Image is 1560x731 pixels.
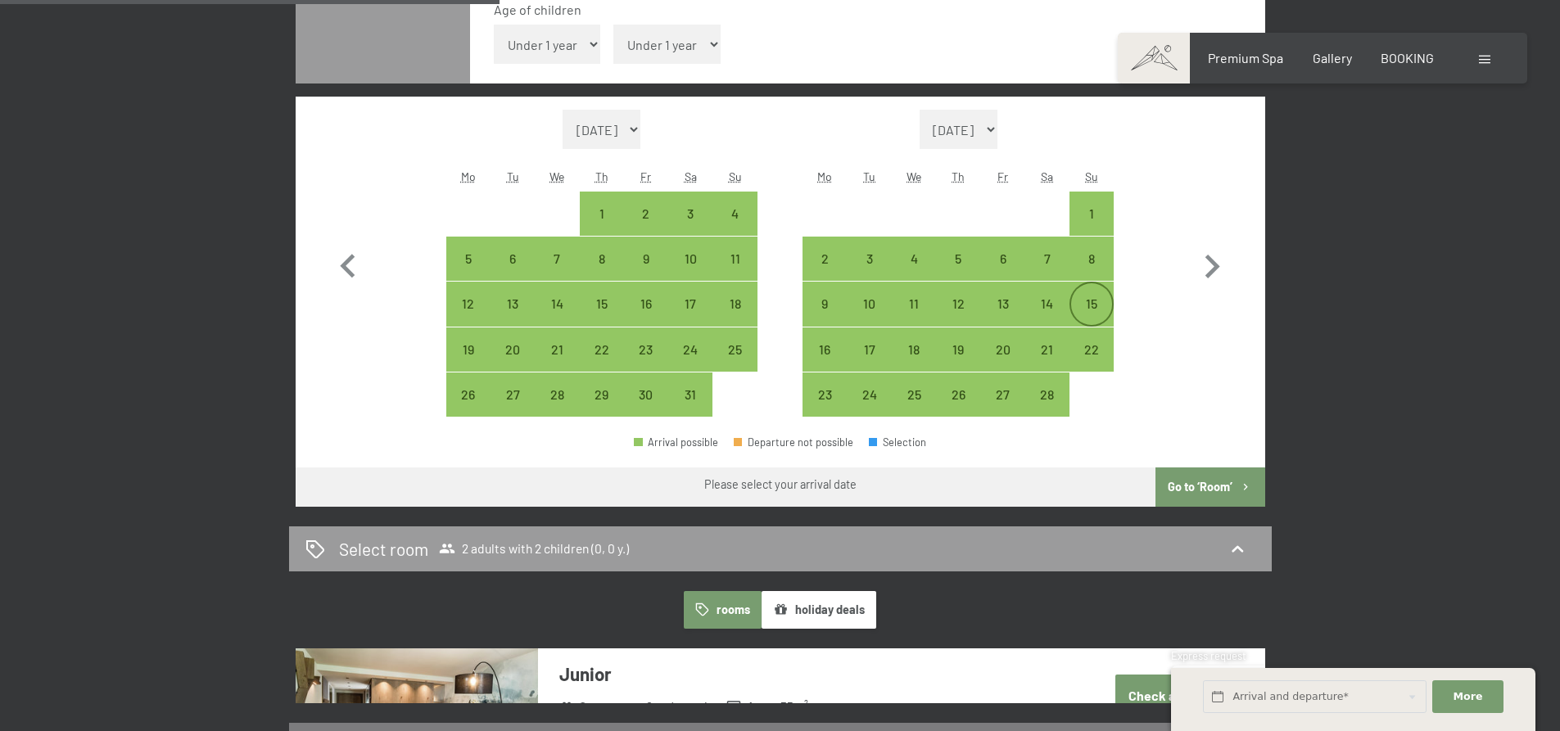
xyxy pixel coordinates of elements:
div: Arrival possible [634,437,718,448]
div: 21 [536,343,577,384]
div: 12 [448,297,489,338]
div: Thu Jan 01 2026 [580,192,624,236]
span: 35 m² [780,698,808,715]
div: 4 [714,207,755,248]
a: Premium Spa [1208,50,1283,65]
abbr: Saturday [1041,169,1053,183]
div: Fri Feb 20 2026 [980,327,1024,372]
div: Arrival possible [980,237,1024,281]
div: Arrival possible [803,282,847,326]
div: Arrival possible [936,327,980,372]
div: Arrival possible [803,237,847,281]
div: Sun Feb 22 2026 [1069,327,1114,372]
div: 6 [492,252,533,293]
button: Previous month [324,110,372,417]
h2: Select room [339,537,428,561]
div: Arrival possible [1069,327,1114,372]
span: More [1454,689,1483,704]
div: Mon Feb 09 2026 [803,282,847,326]
div: Arrival possible [446,372,491,417]
div: Wed Feb 18 2026 [892,327,936,372]
abbr: Tuesday [863,169,875,183]
abbr: Wednesday [907,169,921,183]
div: Arrival possible [892,327,936,372]
abbr: Thursday [952,169,965,183]
button: rooms [684,591,762,629]
div: Arrival possible [892,372,936,417]
div: Arrival possible [580,372,624,417]
div: Arrival possible [668,372,712,417]
div: Wed Jan 07 2026 [535,237,579,281]
div: Arrival possible [668,282,712,326]
div: 23 [804,388,845,429]
strong: Occupancy : [559,698,643,715]
div: Fri Jan 30 2026 [624,372,668,417]
div: Arrival possible [712,327,757,372]
div: 11 [893,297,934,338]
div: Arrival possible [803,372,847,417]
div: 18 [893,343,934,384]
div: Thu Jan 22 2026 [580,327,624,372]
div: Arrival possible [1069,192,1114,236]
div: Sat Jan 24 2026 [668,327,712,372]
div: 14 [1027,297,1068,338]
div: 8 [581,252,622,293]
div: Sat Feb 14 2026 [1025,282,1069,326]
div: Arrival possible [491,372,535,417]
div: Arrival possible [1025,282,1069,326]
div: Arrival possible [848,327,892,372]
div: 10 [849,297,890,338]
div: Mon Feb 16 2026 [803,327,847,372]
div: Sun Feb 08 2026 [1069,237,1114,281]
abbr: Monday [817,169,832,183]
div: Thu Jan 08 2026 [580,237,624,281]
div: Arrival possible [624,192,668,236]
div: 17 [849,343,890,384]
div: 25 [893,388,934,429]
div: Tue Jan 27 2026 [491,372,535,417]
div: Mon Feb 02 2026 [803,237,847,281]
div: Sat Feb 21 2026 [1025,327,1069,372]
div: Tue Jan 20 2026 [491,327,535,372]
div: 17 [670,297,711,338]
div: Arrival possible [446,282,491,326]
div: Arrival possible [980,372,1024,417]
div: Arrival possible [892,282,936,326]
div: Arrival possible [848,282,892,326]
abbr: Friday [997,169,1008,183]
abbr: Saturday [685,169,697,183]
div: Sun Feb 01 2026 [1069,192,1114,236]
div: Arrival possible [1025,237,1069,281]
div: Arrival possible [580,327,624,372]
div: Departure not possible [734,437,853,448]
div: 5 [938,252,979,293]
div: 8 [1071,252,1112,293]
div: 15 [1071,297,1112,338]
div: 30 [626,388,667,429]
div: 3 [670,207,711,248]
div: Thu Jan 29 2026 [580,372,624,417]
button: Next month [1188,110,1236,417]
div: Thu Feb 12 2026 [936,282,980,326]
div: Arrival possible [624,237,668,281]
div: 4 [893,252,934,293]
div: Arrival possible [446,327,491,372]
div: Fri Jan 23 2026 [624,327,668,372]
div: Tue Feb 24 2026 [848,372,892,417]
div: Arrival possible [1069,237,1114,281]
div: Arrival possible [491,237,535,281]
div: 21 [1027,343,1068,384]
div: 1 [1071,207,1112,248]
div: 9 [626,252,667,293]
div: Arrival possible [848,372,892,417]
div: 28 [1027,388,1068,429]
div: Arrival possible [668,237,712,281]
abbr: Monday [461,169,476,183]
div: Tue Feb 17 2026 [848,327,892,372]
div: Sun Jan 18 2026 [712,282,757,326]
div: Arrival possible [712,237,757,281]
h3: Junior [559,661,1047,687]
div: Arrival possible [535,327,579,372]
abbr: Tuesday [507,169,519,183]
div: Sun Jan 11 2026 [712,237,757,281]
